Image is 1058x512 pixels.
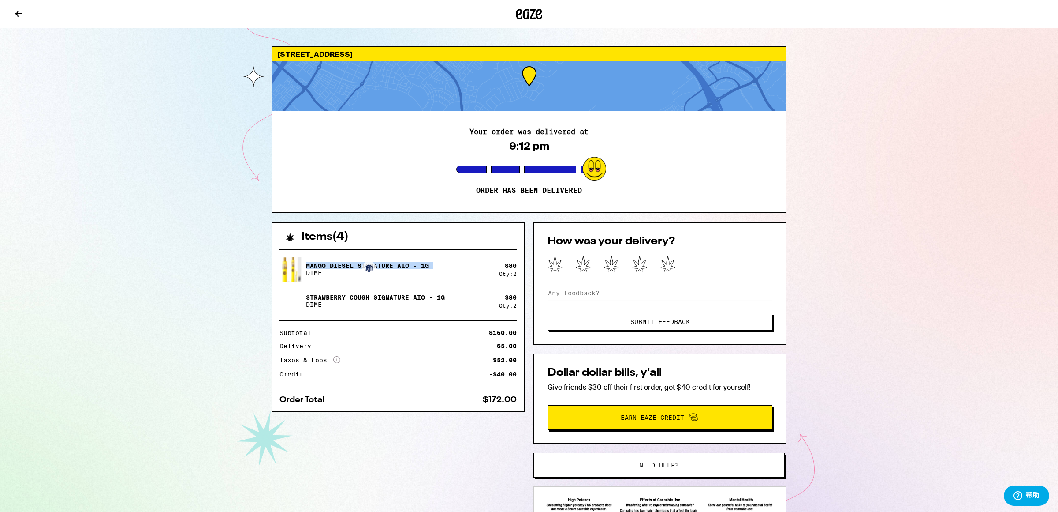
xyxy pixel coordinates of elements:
[621,414,684,421] span: Earn Eaze Credit
[1003,486,1049,508] iframe: 打开一个小组件，您可以在其中找到更多信息
[505,262,517,269] div: $ 80
[548,368,772,378] h2: Dollar dollar bills, y'all
[499,303,517,309] div: Qty: 2
[306,301,445,308] p: DIME
[548,236,772,247] h2: How was your delivery?
[306,262,429,269] p: Mango Diesel Signature AIO - 1g
[279,247,304,291] img: Mango Diesel Signature AIO - 1g
[630,319,690,325] span: Submit Feedback
[306,269,429,276] p: DIME
[306,294,445,301] p: Strawberry Cough Signature AIO - 1g
[279,343,317,349] div: Delivery
[279,330,317,336] div: Subtotal
[509,140,549,152] div: 9:12 pm
[279,289,304,313] img: Strawberry Cough Signature AIO - 1g
[279,371,309,377] div: Credit
[279,396,331,404] div: Order Total
[499,271,517,277] div: Qty: 2
[548,405,772,430] button: Earn Eaze Credit
[639,462,679,468] span: Need help?
[469,128,589,136] h2: Your order was delivered at
[548,286,772,300] input: Any feedback?
[279,356,340,364] div: Taxes & Fees
[505,294,517,301] div: $ 80
[548,383,772,392] p: Give friends $30 off their first order, get $40 credit for yourself!
[493,357,517,363] div: $52.00
[497,343,517,349] div: $5.00
[548,313,772,331] button: Submit Feedback
[533,453,785,478] button: Need help?
[489,330,517,336] div: $160.00
[489,371,517,377] div: -$40.00
[302,232,349,242] h2: Items ( 4 )
[483,396,517,404] div: $172.00
[476,186,582,195] p: Order has been delivered
[272,47,786,61] div: [STREET_ADDRESS]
